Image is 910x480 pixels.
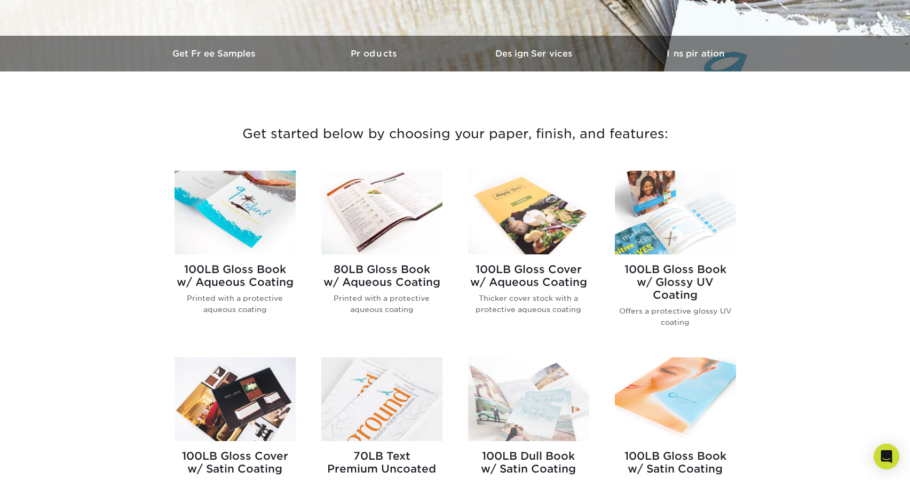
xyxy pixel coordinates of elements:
[295,36,455,71] a: Products
[321,357,442,441] img: 70LB Text<br/>Premium Uncoated Brochures & Flyers
[615,171,736,254] img: 100LB Gloss Book<br/>w/ Glossy UV Coating Brochures & Flyers
[468,263,589,289] h2: 100LB Gloss Cover w/ Aqueous Coating
[135,49,295,59] h3: Get Free Samples
[455,49,615,59] h3: Design Services
[615,357,736,441] img: 100LB Gloss Book<br/>w/ Satin Coating Brochures & Flyers
[615,263,736,301] h2: 100LB Gloss Book w/ Glossy UV Coating
[468,293,589,315] p: Thicker cover stock with a protective aqueous coating
[175,357,296,441] img: 100LB Gloss Cover<br/>w/ Satin Coating Brochures & Flyers
[615,171,736,345] a: 100LB Gloss Book<br/>w/ Glossy UV Coating Brochures & Flyers 100LB Gloss Bookw/ Glossy UV Coating...
[615,49,776,59] h3: Inspiration
[321,171,442,345] a: 80LB Gloss Book<br/>w/ Aqueous Coating Brochures & Flyers 80LB Gloss Bookw/ Aqueous Coating Print...
[321,450,442,475] h2: 70LB Text Premium Uncoated
[143,110,767,158] h3: Get started below by choosing your paper, finish, and features:
[175,293,296,315] p: Printed with a protective aqueous coating
[175,450,296,475] h2: 100LB Gloss Cover w/ Satin Coating
[321,171,442,254] img: 80LB Gloss Book<br/>w/ Aqueous Coating Brochures & Flyers
[175,171,296,345] a: 100LB Gloss Book<br/>w/ Aqueous Coating Brochures & Flyers 100LB Gloss Bookw/ Aqueous Coating Pri...
[468,357,589,441] img: 100LB Dull Book<br/>w/ Satin Coating Brochures & Flyers
[321,263,442,289] h2: 80LB Gloss Book w/ Aqueous Coating
[295,49,455,59] h3: Products
[468,450,589,475] h2: 100LB Dull Book w/ Satin Coating
[468,171,589,345] a: 100LB Gloss Cover<br/>w/ Aqueous Coating Brochures & Flyers 100LB Gloss Coverw/ Aqueous Coating T...
[468,171,589,254] img: 100LB Gloss Cover<br/>w/ Aqueous Coating Brochures & Flyers
[175,263,296,289] h2: 100LB Gloss Book w/ Aqueous Coating
[321,293,442,315] p: Printed with a protective aqueous coating
[615,450,736,475] h2: 100LB Gloss Book w/ Satin Coating
[615,306,736,327] p: Offers a protective glossy UV coating
[175,171,296,254] img: 100LB Gloss Book<br/>w/ Aqueous Coating Brochures & Flyers
[615,36,776,71] a: Inspiration
[135,36,295,71] a: Get Free Samples
[874,444,899,469] div: Open Intercom Messenger
[455,36,615,71] a: Design Services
